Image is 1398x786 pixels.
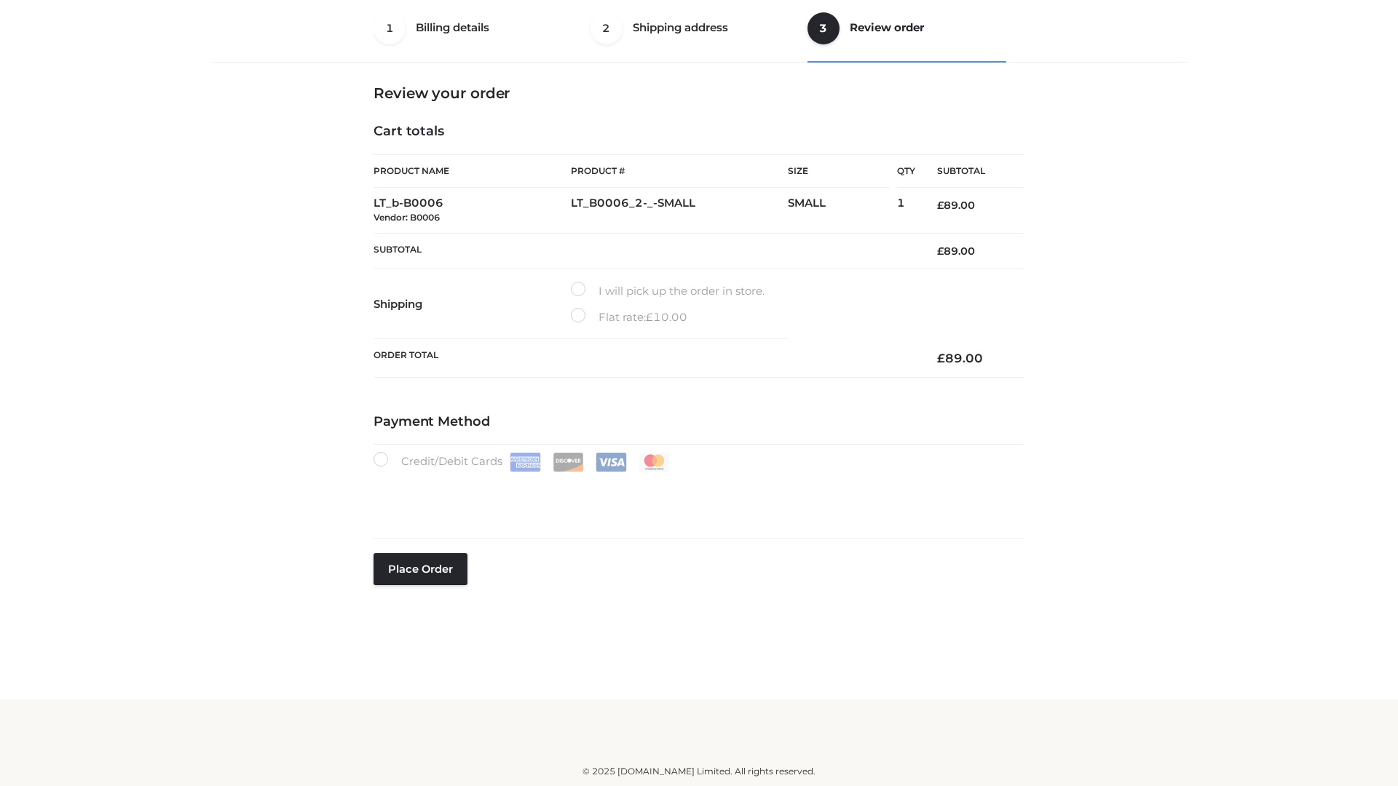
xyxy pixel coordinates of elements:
td: LT_B0006_2-_-SMALL [571,188,788,234]
bdi: 89.00 [937,245,975,258]
span: £ [646,310,653,324]
th: Shipping [374,269,571,339]
bdi: 89.00 [937,351,983,365]
bdi: 10.00 [646,310,687,324]
td: 1 [897,188,915,234]
label: I will pick up the order in store. [571,282,765,301]
th: Product # [571,154,788,188]
span: £ [937,351,945,365]
th: Order Total [374,339,915,378]
th: Product Name [374,154,571,188]
th: Qty [897,154,915,188]
small: Vendor: B0006 [374,212,440,223]
h3: Review your order [374,84,1024,102]
label: Credit/Debit Cards [374,452,671,472]
img: Mastercard [639,453,670,472]
td: LT_b-B0006 [374,188,571,234]
th: Subtotal [374,233,915,269]
label: Flat rate: [571,308,687,327]
span: £ [937,199,944,212]
td: SMALL [788,188,897,234]
iframe: Secure payment input frame [371,469,1022,522]
img: Visa [596,453,627,472]
span: £ [937,245,944,258]
img: Amex [510,453,541,472]
th: Subtotal [915,155,1024,188]
button: Place order [374,553,467,585]
h4: Cart totals [374,124,1024,140]
h4: Payment Method [374,414,1024,430]
img: Discover [553,453,584,472]
th: Size [788,155,890,188]
bdi: 89.00 [937,199,975,212]
div: © 2025 [DOMAIN_NAME] Limited. All rights reserved. [216,764,1182,779]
